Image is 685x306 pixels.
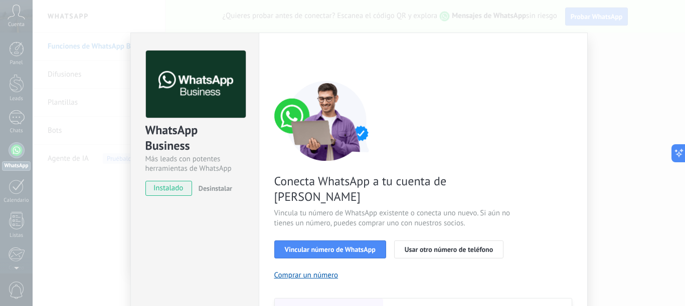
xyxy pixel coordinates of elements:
span: Vincula tu número de WhatsApp existente o conecta uno nuevo. Si aún no tienes un número, puedes c... [274,208,513,228]
span: Usar otro número de teléfono [405,246,493,253]
span: Vincular número de WhatsApp [285,246,376,253]
button: Vincular número de WhatsApp [274,240,386,258]
div: WhatsApp Business [145,122,244,154]
button: Desinstalar [195,181,232,196]
img: logo_main.png [146,51,246,118]
img: connect number [274,81,380,161]
button: Comprar un número [274,270,338,280]
span: Conecta WhatsApp a tu cuenta de [PERSON_NAME] [274,173,513,204]
span: Desinstalar [199,184,232,193]
button: Usar otro número de teléfono [394,240,503,258]
div: Más leads con potentes herramientas de WhatsApp [145,154,244,173]
span: instalado [146,181,192,196]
